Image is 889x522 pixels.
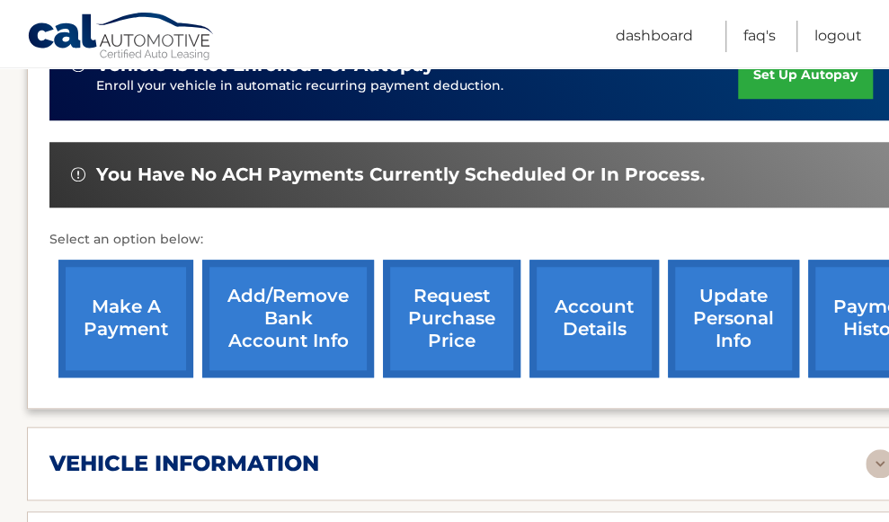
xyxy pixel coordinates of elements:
a: FAQ's [743,21,776,52]
a: account details [529,260,659,377]
p: Enroll your vehicle in automatic recurring payment deduction. [96,76,738,96]
a: update personal info [668,260,799,377]
a: request purchase price [383,260,520,377]
a: Add/Remove bank account info [202,260,374,377]
h2: vehicle information [49,450,319,477]
a: make a payment [58,260,193,377]
a: Dashboard [616,21,693,52]
a: Cal Automotive [27,12,216,64]
span: You have no ACH payments currently scheduled or in process. [96,164,705,186]
a: Logout [814,21,862,52]
a: set up autopay [738,51,873,99]
img: alert-white.svg [71,167,85,181]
